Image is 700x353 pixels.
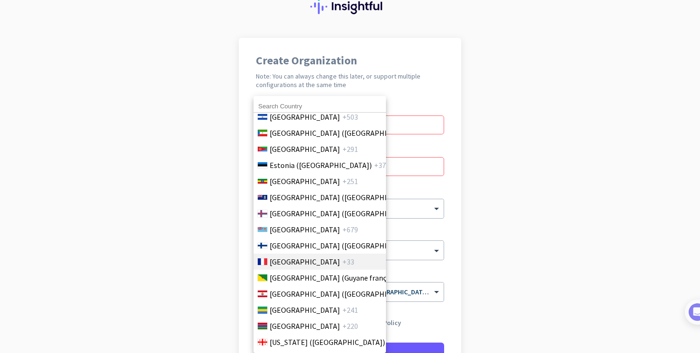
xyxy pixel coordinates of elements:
span: +251 [342,176,358,187]
span: [GEOGRAPHIC_DATA] ([GEOGRAPHIC_DATA]) [270,208,417,219]
span: [GEOGRAPHIC_DATA] (Guyane française) [270,272,402,283]
span: +241 [342,304,358,316]
span: +291 [342,143,358,155]
span: +372 [374,159,390,171]
span: [GEOGRAPHIC_DATA] ([GEOGRAPHIC_DATA]) [270,288,417,300]
span: +33 [342,256,354,267]
span: [GEOGRAPHIC_DATA] ([GEOGRAPHIC_DATA]) [270,192,417,203]
span: [GEOGRAPHIC_DATA] [270,256,340,267]
span: [GEOGRAPHIC_DATA] [270,143,340,155]
span: Estonia ([GEOGRAPHIC_DATA]) [270,159,372,171]
span: [GEOGRAPHIC_DATA] [270,320,340,332]
span: [GEOGRAPHIC_DATA] [270,304,340,316]
span: [GEOGRAPHIC_DATA] [270,224,340,235]
span: [GEOGRAPHIC_DATA] [270,111,340,123]
span: +503 [342,111,358,123]
span: [GEOGRAPHIC_DATA] ([GEOGRAPHIC_DATA]) [270,240,417,251]
span: [GEOGRAPHIC_DATA] [270,176,340,187]
span: +679 [342,224,358,235]
span: +220 [342,320,358,332]
input: Search Country [254,100,386,113]
span: [GEOGRAPHIC_DATA] ([GEOGRAPHIC_DATA]) [270,127,417,139]
span: [US_STATE] ([GEOGRAPHIC_DATA]) [270,336,385,348]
